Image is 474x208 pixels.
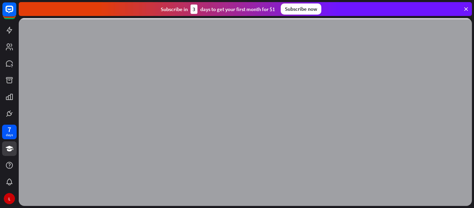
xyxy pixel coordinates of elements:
div: Subscribe in days to get your first month for $1 [161,5,275,14]
div: L [4,193,15,204]
div: Subscribe now [281,3,321,15]
a: 7 days [2,125,17,139]
div: days [6,133,13,138]
div: 7 [8,126,11,133]
div: 3 [191,5,197,14]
